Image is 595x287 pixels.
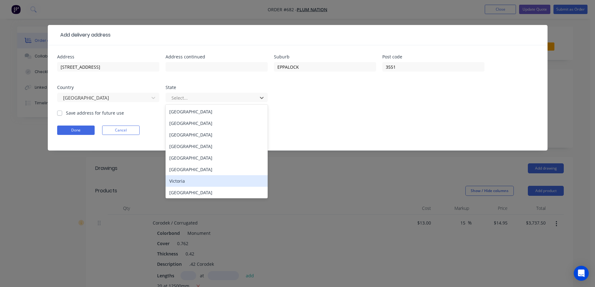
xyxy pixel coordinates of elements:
[102,126,140,135] button: Cancel
[166,141,268,152] div: [GEOGRAPHIC_DATA]
[274,55,376,59] div: Suburb
[574,266,589,281] div: Open Intercom Messenger
[57,31,111,39] div: Add delivery address
[166,129,268,141] div: [GEOGRAPHIC_DATA]
[166,55,268,59] div: Address continued
[166,117,268,129] div: [GEOGRAPHIC_DATA]
[66,110,124,116] label: Save address for future use
[166,187,268,198] div: [GEOGRAPHIC_DATA]
[166,152,268,164] div: [GEOGRAPHIC_DATA]
[166,106,268,117] div: [GEOGRAPHIC_DATA]
[166,175,268,187] div: Victoria
[166,164,268,175] div: [GEOGRAPHIC_DATA]
[166,85,268,90] div: State
[57,126,95,135] button: Done
[382,55,484,59] div: Post code
[57,85,159,90] div: Country
[57,55,159,59] div: Address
